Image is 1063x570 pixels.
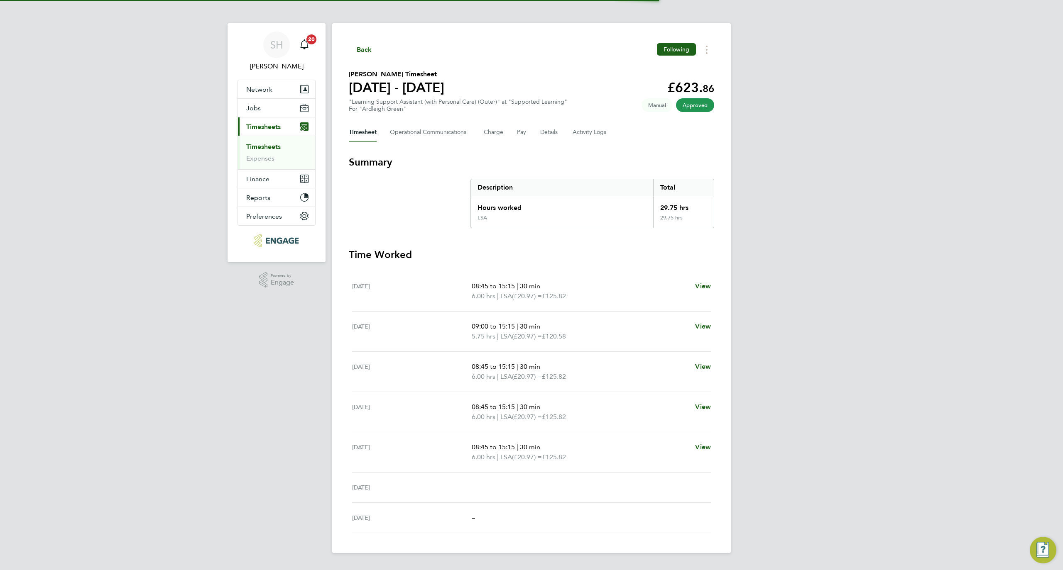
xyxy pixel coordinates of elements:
span: | [497,373,499,380]
a: Timesheets [246,143,281,151]
h3: Summary [349,156,714,169]
span: This timesheet was manually created. [642,98,673,112]
a: SH[PERSON_NAME] [238,32,316,71]
span: (£20.97) = [512,413,542,421]
div: Total [653,179,714,196]
nav: Main navigation [228,23,326,262]
div: [DATE] [352,281,472,301]
span: Back [357,45,372,55]
span: – [472,483,475,491]
a: Powered byEngage [259,272,294,288]
div: [DATE] [352,482,472,492]
span: Finance [246,175,269,183]
span: 09:00 to 15:15 [472,322,515,330]
span: 30 min [520,363,540,370]
span: Preferences [246,212,282,220]
span: 08:45 to 15:15 [472,443,515,451]
span: 30 min [520,443,540,451]
span: 86 [703,83,714,95]
button: Network [238,80,315,98]
span: Engage [271,279,294,286]
span: 6.00 hrs [472,373,495,380]
a: View [695,281,711,291]
div: Timesheets [238,136,315,169]
button: Following [657,43,696,56]
a: View [695,402,711,412]
div: [DATE] [352,322,472,341]
span: | [517,443,518,451]
span: 08:45 to 15:15 [472,403,515,411]
div: [DATE] [352,402,472,422]
span: View [695,322,711,330]
div: LSA [478,214,487,221]
span: | [497,332,499,340]
section: Timesheet [349,156,714,533]
span: 30 min [520,403,540,411]
button: Activity Logs [573,122,607,142]
span: (£20.97) = [512,453,542,461]
button: Jobs [238,99,315,117]
span: (£20.97) = [512,292,542,300]
span: £125.82 [542,413,566,421]
div: [DATE] [352,513,472,523]
button: Operational Communications [390,122,470,142]
span: | [497,292,499,300]
span: LSA [500,372,512,382]
span: SH [270,39,283,50]
a: Expenses [246,154,274,162]
span: | [517,403,518,411]
span: | [517,363,518,370]
a: Go to home page [238,234,316,247]
a: View [695,362,711,372]
span: Powered by [271,272,294,279]
h1: [DATE] - [DATE] [349,79,444,96]
a: View [695,442,711,452]
span: £125.82 [542,373,566,380]
div: Description [471,179,653,196]
span: (£20.97) = [512,373,542,380]
button: Engage Resource Center [1030,537,1056,563]
span: View [695,363,711,370]
div: [DATE] [352,442,472,462]
span: 08:45 to 15:15 [472,282,515,290]
span: | [517,322,518,330]
span: LSA [500,291,512,301]
span: £125.82 [542,292,566,300]
button: Reports [238,188,315,207]
span: 5.75 hrs [472,332,495,340]
span: 6.00 hrs [472,413,495,421]
div: "Learning Support Assistant (with Personal Care) (Outer)" at "Supported Learning" [349,98,567,112]
a: 20 [296,32,313,58]
div: Hours worked [471,196,653,214]
span: Stacey Huntley [238,61,316,71]
div: Summary [470,179,714,228]
button: Back [349,44,372,55]
h3: Time Worked [349,248,714,261]
span: View [695,282,711,290]
span: View [695,403,711,411]
button: Details [540,122,559,142]
span: 08:45 to 15:15 [472,363,515,370]
button: Timesheet [349,122,377,142]
span: View [695,443,711,451]
span: Following [664,46,689,53]
span: LSA [500,331,512,341]
div: 29.75 hrs [653,214,714,228]
button: Timesheets [238,117,315,136]
span: 6.00 hrs [472,292,495,300]
div: [DATE] [352,362,472,382]
button: Timesheets Menu [699,43,714,56]
button: Charge [484,122,504,142]
span: LSA [500,452,512,462]
span: LSA [500,412,512,422]
button: Preferences [238,207,315,225]
span: – [472,514,475,521]
span: £120.58 [542,332,566,340]
button: Finance [238,170,315,188]
app-decimal: £623. [667,80,714,95]
span: | [517,282,518,290]
span: This timesheet has been approved. [676,98,714,112]
span: Jobs [246,104,261,112]
div: 29.75 hrs [653,196,714,214]
img: axcis-logo-retina.png [255,234,299,247]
